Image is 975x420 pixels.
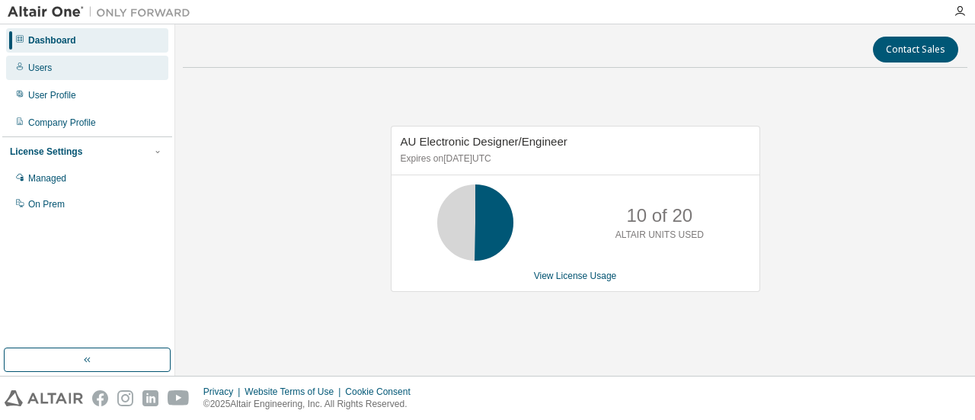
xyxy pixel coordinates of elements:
div: Cookie Consent [345,386,419,398]
div: User Profile [28,89,76,101]
p: © 2025 Altair Engineering, Inc. All Rights Reserved. [203,398,420,411]
img: instagram.svg [117,390,133,406]
div: On Prem [28,198,65,210]
div: Users [28,62,52,74]
p: 10 of 20 [626,203,692,229]
div: Website Terms of Use [245,386,345,398]
p: Expires on [DATE] UTC [401,152,746,165]
div: License Settings [10,146,82,158]
p: ALTAIR UNITS USED [615,229,704,242]
img: facebook.svg [92,390,108,406]
img: linkedin.svg [142,390,158,406]
img: youtube.svg [168,390,190,406]
div: Privacy [203,386,245,398]
a: View License Usage [534,271,617,281]
div: Dashboard [28,34,76,46]
img: altair_logo.svg [5,390,83,406]
button: Contact Sales [873,37,958,63]
div: Company Profile [28,117,96,129]
img: Altair One [8,5,198,20]
div: Managed [28,172,66,184]
span: AU Electronic Designer/Engineer [401,135,567,148]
